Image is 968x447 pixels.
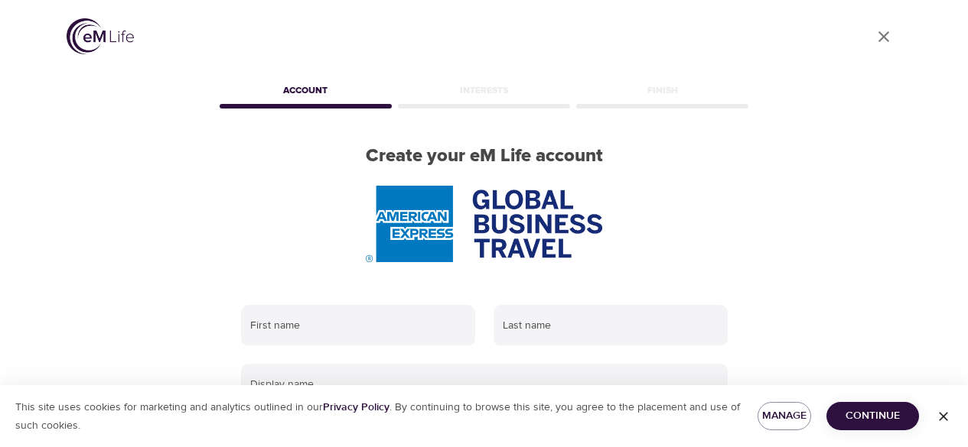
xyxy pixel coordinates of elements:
span: Manage [770,407,799,426]
img: AmEx%20GBT%20logo.png [366,186,601,262]
img: logo [67,18,134,54]
a: close [865,18,902,55]
a: Privacy Policy [323,400,389,414]
button: Continue [826,402,919,430]
button: Manage [758,402,811,430]
span: Continue [839,407,907,426]
h2: Create your eM Life account [217,145,752,167]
